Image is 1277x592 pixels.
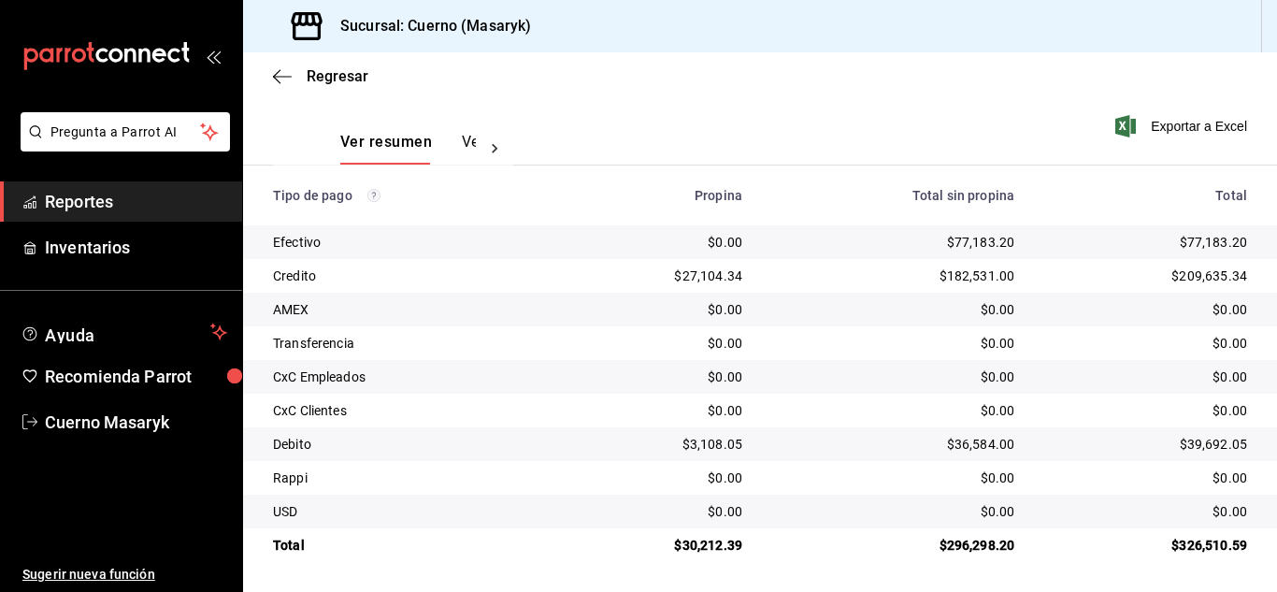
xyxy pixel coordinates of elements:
[571,401,742,420] div: $0.00
[1119,115,1247,137] button: Exportar a Excel
[1044,188,1247,203] div: Total
[571,233,742,252] div: $0.00
[273,233,541,252] div: Efectivo
[571,502,742,521] div: $0.00
[45,189,227,214] span: Reportes
[772,334,1014,353] div: $0.00
[273,300,541,319] div: AMEX
[22,565,227,585] span: Sugerir nueva función
[1044,469,1247,487] div: $0.00
[273,368,541,386] div: CxC Empleados
[273,188,541,203] div: Tipo de pago
[772,502,1014,521] div: $0.00
[772,300,1014,319] div: $0.00
[772,188,1014,203] div: Total sin propina
[273,401,541,420] div: CxC Clientes
[45,410,227,435] span: Cuerno Masaryk
[772,435,1014,454] div: $36,584.00
[50,123,201,142] span: Pregunta a Parrot AI
[462,133,532,165] button: Ver pagos
[772,401,1014,420] div: $0.00
[13,136,230,155] a: Pregunta a Parrot AI
[571,300,742,319] div: $0.00
[273,435,541,454] div: Debito
[571,368,742,386] div: $0.00
[273,67,368,85] button: Regresar
[206,49,221,64] button: open_drawer_menu
[571,334,742,353] div: $0.00
[1044,401,1247,420] div: $0.00
[1044,435,1247,454] div: $39,692.05
[340,133,432,165] button: Ver resumen
[1044,368,1247,386] div: $0.00
[772,469,1014,487] div: $0.00
[340,133,476,165] div: navigation tabs
[571,188,742,203] div: Propina
[273,334,541,353] div: Transferencia
[1044,233,1247,252] div: $77,183.20
[1044,300,1247,319] div: $0.00
[273,469,541,487] div: Rappi
[21,112,230,152] button: Pregunta a Parrot AI
[571,469,742,487] div: $0.00
[772,368,1014,386] div: $0.00
[1044,334,1247,353] div: $0.00
[45,321,203,343] span: Ayuda
[307,67,368,85] span: Regresar
[1044,267,1247,285] div: $209,635.34
[1044,536,1247,555] div: $326,510.59
[273,536,541,555] div: Total
[273,267,541,285] div: Credito
[367,189,380,202] svg: Los pagos realizados con Pay y otras terminales son montos brutos.
[772,267,1014,285] div: $182,531.00
[571,536,742,555] div: $30,212.39
[45,364,227,389] span: Recomienda Parrot
[273,502,541,521] div: USD
[772,233,1014,252] div: $77,183.20
[772,536,1014,555] div: $296,298.20
[325,15,531,37] h3: Sucursal: Cuerno (Masaryk)
[571,435,742,454] div: $3,108.05
[45,235,227,260] span: Inventarios
[1044,502,1247,521] div: $0.00
[571,267,742,285] div: $27,104.34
